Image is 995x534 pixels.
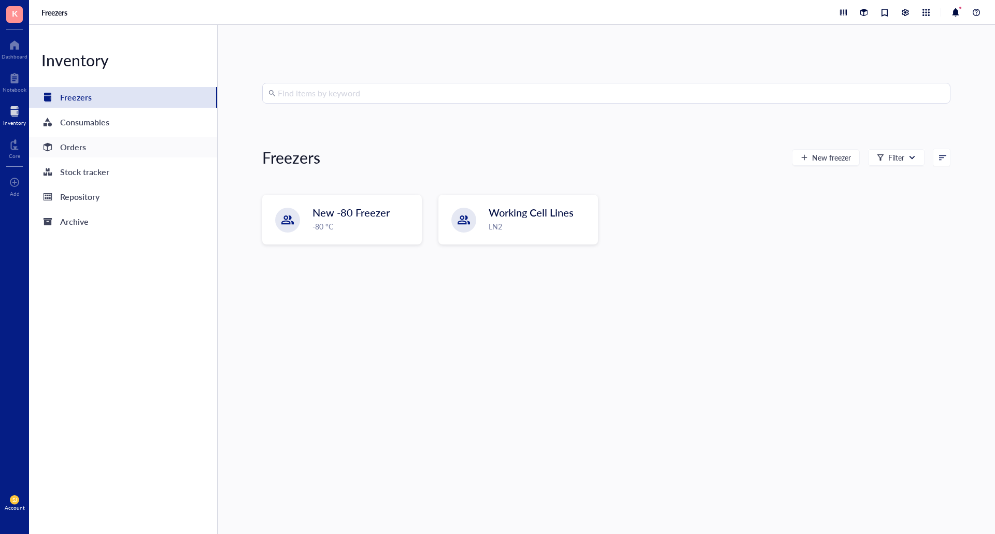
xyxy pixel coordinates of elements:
[60,90,92,105] div: Freezers
[312,205,390,220] span: New -80 Freezer
[2,37,27,60] a: Dashboard
[60,190,99,204] div: Repository
[29,186,217,207] a: Repository
[12,497,17,503] span: SJ
[9,136,20,159] a: Core
[29,137,217,157] a: Orders
[888,152,904,163] div: Filter
[2,53,27,60] div: Dashboard
[60,214,89,229] div: Archive
[9,153,20,159] div: Core
[10,191,20,197] div: Add
[812,153,851,162] span: New freezer
[5,504,25,511] div: Account
[3,103,26,126] a: Inventory
[29,50,217,70] div: Inventory
[312,221,415,232] div: -80 °C
[60,165,109,179] div: Stock tracker
[60,115,109,129] div: Consumables
[29,211,217,232] a: Archive
[41,8,69,17] a: Freezers
[489,221,591,232] div: LN2
[29,112,217,133] a: Consumables
[60,140,86,154] div: Orders
[29,162,217,182] a: Stock tracker
[262,147,320,168] div: Freezers
[3,120,26,126] div: Inventory
[489,205,574,220] span: Working Cell Lines
[792,149,860,166] button: New freezer
[12,7,18,20] span: K
[3,70,26,93] a: Notebook
[29,87,217,108] a: Freezers
[3,86,26,93] div: Notebook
